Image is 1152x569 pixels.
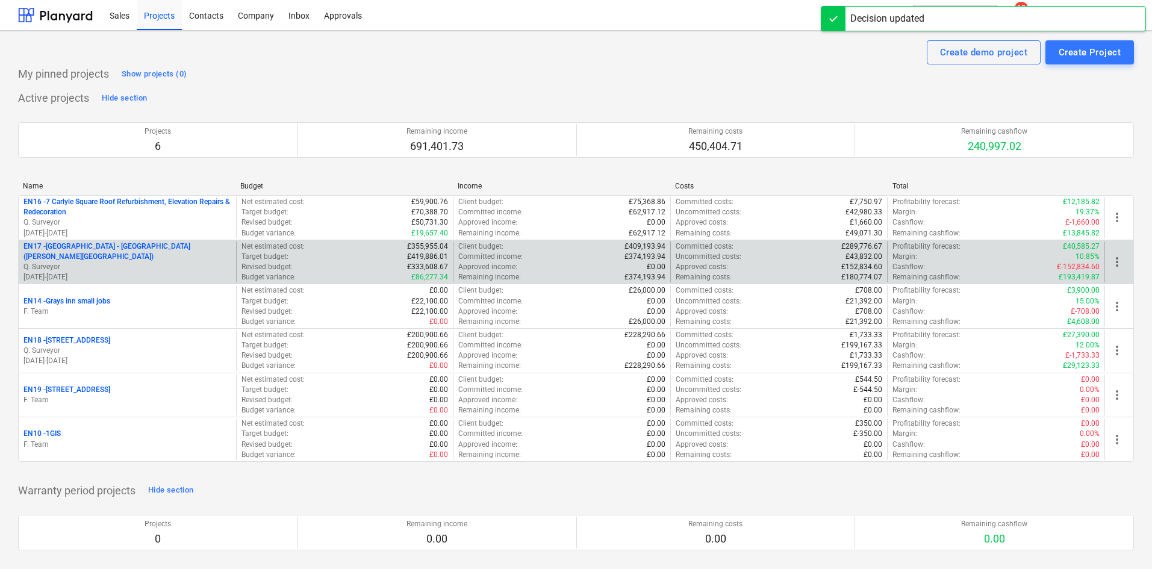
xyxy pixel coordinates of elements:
p: Remaining income : [458,228,521,238]
p: Remaining income : [458,272,521,282]
p: Uncommitted costs : [676,385,741,395]
p: £75,368.86 [629,197,665,207]
p: Approved income : [458,350,517,361]
span: more_vert [1110,299,1124,314]
p: Committed costs : [676,418,733,429]
p: £-152,834.60 [1057,262,1100,272]
p: Remaining income : [458,317,521,327]
p: EN17 - [GEOGRAPHIC_DATA] - [GEOGRAPHIC_DATA] ([PERSON_NAME][GEOGRAPHIC_DATA]) [23,241,231,262]
p: Margin : [892,207,917,217]
p: Q. Surveyor [23,262,231,272]
p: Active projects [18,91,89,105]
p: Projects [145,126,171,137]
p: Revised budget : [241,306,293,317]
p: £708.00 [855,285,882,296]
p: Profitability forecast : [892,241,961,252]
p: Remaining costs [688,126,743,137]
p: Cashflow : [892,217,925,228]
p: Approved income : [458,306,517,317]
p: Committed income : [458,252,523,262]
p: £0.00 [864,395,882,405]
p: 0 [145,532,171,546]
p: £0.00 [429,317,448,327]
div: EN17 -[GEOGRAPHIC_DATA] - [GEOGRAPHIC_DATA] ([PERSON_NAME][GEOGRAPHIC_DATA])Q. Surveyor[DATE]-[DATE] [23,241,231,283]
p: £193,419.87 [1059,272,1100,282]
p: £180,774.07 [841,272,882,282]
p: £0.00 [1081,405,1100,415]
p: Remaining costs [688,519,743,529]
p: £0.00 [429,361,448,371]
p: Remaining income [406,519,467,529]
span: more_vert [1110,255,1124,269]
p: £12,185.82 [1063,197,1100,207]
p: £0.00 [429,418,448,429]
p: Approved costs : [676,217,728,228]
p: Remaining income : [458,361,521,371]
p: £0.00 [429,285,448,296]
p: EN19 - [STREET_ADDRESS] [23,385,110,395]
p: Budget variance : [241,405,296,415]
p: Committed income : [458,296,523,306]
p: £0.00 [647,296,665,306]
p: £-544.50 [853,385,882,395]
p: Remaining cashflow [961,519,1027,529]
p: 6 [145,139,171,154]
p: £22,100.00 [411,306,448,317]
p: Budget variance : [241,361,296,371]
p: Net estimated cost : [241,330,305,340]
p: £0.00 [647,262,665,272]
p: Remaining costs : [676,317,732,327]
p: Warranty period projects [18,483,135,498]
p: Uncommitted costs : [676,429,741,439]
p: £1,733.33 [850,330,882,340]
p: Remaining income : [458,450,521,460]
p: Approved income : [458,440,517,450]
p: £152,834.60 [841,262,882,272]
p: Margin : [892,252,917,262]
p: Profitability forecast : [892,375,961,385]
p: Remaining cashflow : [892,405,961,415]
div: Total [892,182,1100,190]
p: £0.00 [429,395,448,405]
div: EN19 -[STREET_ADDRESS]F. Team [23,385,231,405]
button: Show projects (0) [119,64,190,84]
p: Committed income : [458,429,523,439]
p: Q. Surveyor [23,217,231,228]
p: £86,277.34 [411,272,448,282]
p: £708.00 [855,306,882,317]
p: Approved income : [458,262,517,272]
p: Net estimated cost : [241,241,305,252]
span: more_vert [1110,343,1124,358]
p: Cashflow : [892,395,925,405]
p: £199,167.33 [841,361,882,371]
div: EN16 -7 Carlyle Square Roof Refurbishment, Elevation Repairs & RedecorationQ. Surveyor[DATE]-[DATE] [23,197,231,238]
p: Remaining costs : [676,228,732,238]
p: £0.00 [647,217,665,228]
div: Name [23,182,231,190]
p: £29,123.33 [1063,361,1100,371]
p: Remaining cashflow : [892,450,961,460]
p: Uncommitted costs : [676,252,741,262]
div: Create Project [1059,45,1121,60]
p: F. Team [23,395,231,405]
div: EN14 -Grays inn small jobsF. Team [23,296,231,317]
div: Show projects (0) [122,67,187,81]
p: 0.00% [1080,429,1100,439]
p: [DATE] - [DATE] [23,228,231,238]
p: £0.00 [1081,450,1100,460]
p: £199,167.33 [841,340,882,350]
p: 0.00% [1080,385,1100,395]
p: 10.85% [1076,252,1100,262]
p: [DATE] - [DATE] [23,272,231,282]
p: Approved income : [458,217,517,228]
p: [DATE] - [DATE] [23,356,231,366]
p: Remaining cashflow : [892,361,961,371]
p: Margin : [892,429,917,439]
p: Margin : [892,340,917,350]
p: Budget variance : [241,272,296,282]
p: Remaining cashflow : [892,317,961,327]
p: 0.00 [406,532,467,546]
p: Committed income : [458,340,523,350]
p: £0.00 [1081,375,1100,385]
p: 19.37% [1076,207,1100,217]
